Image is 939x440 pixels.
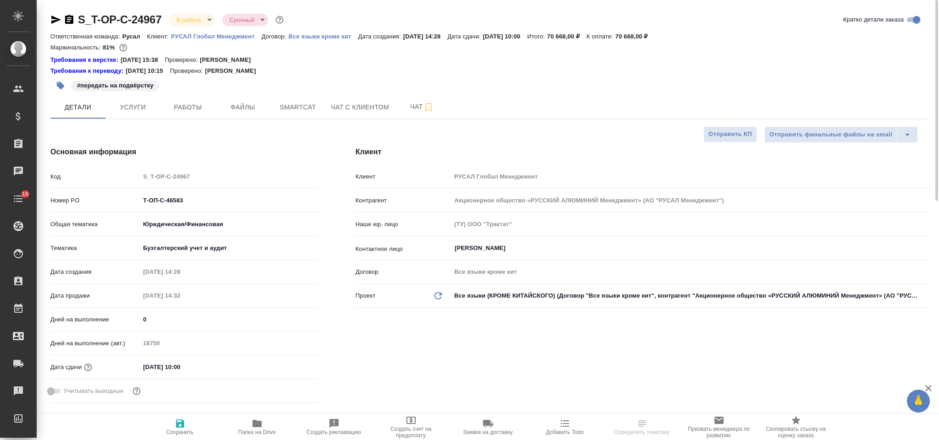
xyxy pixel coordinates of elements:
button: Скопировать ссылку на оценку заказа [758,414,835,440]
a: Все языки кроме кит [288,32,358,40]
input: Пустое поле [451,194,929,207]
button: В работе [174,16,204,24]
p: Маржинальность: [50,44,103,51]
p: Тематика [50,244,140,253]
h4: Клиент [356,147,929,158]
button: Если добавить услуги и заполнить их объемом, то дата рассчитается автоматически [82,361,94,373]
span: Детали [56,102,100,113]
p: Код [50,172,140,181]
span: Папка на Drive [238,429,276,435]
div: Нажми, чтобы открыть папку с инструкцией [50,66,126,76]
button: Скопировать ссылку [64,14,75,25]
p: Дата сдачи: [447,33,483,40]
p: 70 668,00 ₽ [547,33,587,40]
input: Пустое поле [451,265,929,278]
input: Пустое поле [451,217,929,231]
p: [PERSON_NAME] [200,55,258,65]
span: Файлы [221,102,265,113]
input: Пустое поле [140,170,318,183]
p: Дней на выполнение [50,315,140,324]
button: Создать счет на предоплату [373,414,450,440]
p: Дата сдачи [50,363,82,372]
button: Скопировать ссылку для ЯМессенджера [50,14,61,25]
span: Создать рекламацию [307,429,361,435]
input: Пустое поле [451,170,929,183]
button: 🙏 [907,390,930,413]
p: Клиент: [147,33,171,40]
button: Сохранить [142,414,219,440]
span: Учитывать выходные [64,386,124,396]
p: Общая тематика [50,220,140,229]
p: Итого: [527,33,547,40]
p: [DATE] 14:28 [403,33,448,40]
span: Отправить финальные файлы на email [769,130,892,140]
p: [DATE] 15:38 [121,55,165,65]
span: Призвать менеджера по развитию [686,426,752,439]
p: [PERSON_NAME] [205,66,263,76]
p: РУСАЛ Глобал Менеджмент [171,33,262,40]
button: Доп статусы указывают на важность/срочность заказа [274,14,286,26]
a: S_T-OP-C-24967 [78,13,162,26]
span: 15 [16,190,34,199]
p: Дата продажи [50,291,140,300]
a: РУСАЛ Глобал Менеджмент [171,32,262,40]
div: Все языки (КРОМЕ КИТАЙСКОГО) (Договор "Все языки кроме кит", контрагент "Акционерное общество «РУ... [451,288,929,304]
span: Smartcat [276,102,320,113]
span: Чат с клиентом [331,102,389,113]
p: Ответственная команда: [50,33,122,40]
div: Юридическая/Финансовая [140,217,318,232]
button: Папка на Drive [219,414,296,440]
span: Услуги [111,102,155,113]
span: Заявка на доставку [463,429,512,435]
input: Пустое поле [140,337,318,350]
button: Добавить тэг [50,76,71,96]
input: ✎ Введи что-нибудь [140,360,220,374]
button: Отправить КП [703,126,757,142]
a: 15 [2,187,34,210]
button: Призвать менеджера по развитию [681,414,758,440]
svg: Подписаться [423,102,434,113]
a: Требования к переводу: [50,66,126,76]
p: 70 668,00 ₽ [615,33,655,40]
p: 81% [103,44,117,51]
div: В работе [169,14,215,26]
span: Создать счет на предоплату [378,426,444,439]
span: Чат [400,101,444,113]
div: Нажми, чтобы открыть папку с инструкцией [50,55,121,65]
p: Проверено: [165,55,200,65]
h4: Основная информация [50,147,319,158]
button: Заявка на доставку [450,414,527,440]
p: Проверено: [170,66,205,76]
span: Скопировать ссылку на оценку заказа [763,426,829,439]
input: Пустое поле [140,289,220,302]
p: Контрагент [356,196,451,205]
p: Договор: [262,33,289,40]
p: Контактное лицо [356,244,451,254]
button: Определить тематику [604,414,681,440]
span: Добавить Todo [546,429,583,435]
p: Наше юр. лицо [356,220,451,229]
button: Срочный [227,16,257,24]
div: Бухгалтерский учет и аудит [140,240,318,256]
button: Open [924,247,926,249]
p: Дата создания: [358,33,403,40]
p: Клиент [356,172,451,181]
input: ✎ Введи что-нибудь [140,313,318,326]
button: Добавить Todo [527,414,604,440]
p: Номер PO [50,196,140,205]
input: ✎ Введи что-нибудь [140,194,318,207]
div: split button [764,126,918,143]
p: [DATE] 10:15 [126,66,170,76]
button: Отправить финальные файлы на email [764,126,897,143]
p: Проект [356,291,376,300]
button: Создать рекламацию [296,414,373,440]
span: Определить тематику [614,429,670,435]
span: 🙏 [911,391,926,411]
div: В работе [222,14,268,26]
input: Пустое поле [140,265,220,278]
p: #передать на подвёрстку [77,81,154,90]
span: Работы [166,102,210,113]
p: Дней на выполнение (авт.) [50,339,140,348]
p: Все языки кроме кит [288,33,358,40]
p: Русал [122,33,147,40]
